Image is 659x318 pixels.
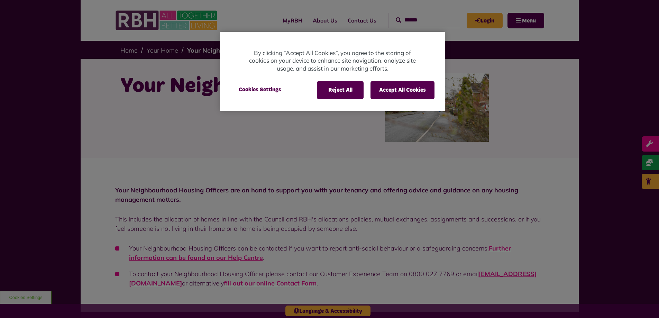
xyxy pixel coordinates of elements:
[230,81,290,98] button: Cookies Settings
[220,32,445,111] div: Cookie banner
[317,81,364,99] button: Reject All
[370,81,434,99] button: Accept All Cookies
[220,32,445,111] div: Privacy
[248,49,417,73] p: By clicking “Accept All Cookies”, you agree to the storing of cookies on your device to enhance s...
